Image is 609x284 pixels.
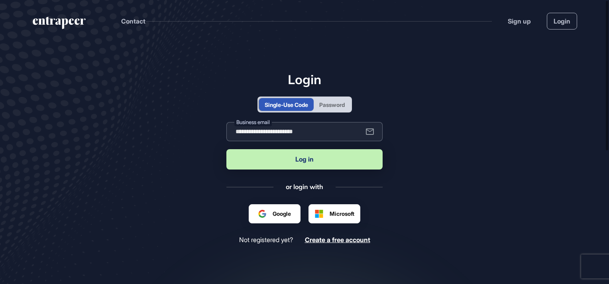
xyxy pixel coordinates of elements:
[330,209,354,218] span: Microsoft
[305,236,370,244] a: Create a free account
[305,236,370,244] span: Create a free account
[226,72,383,87] h1: Login
[239,236,293,244] span: Not registered yet?
[547,13,577,30] a: Login
[234,118,272,126] label: Business email
[319,101,345,109] div: Password
[265,101,308,109] div: Single-Use Code
[286,182,323,191] div: or login with
[508,16,531,26] a: Sign up
[226,149,383,170] button: Log in
[32,17,86,32] a: entrapeer-logo
[121,16,145,26] button: Contact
